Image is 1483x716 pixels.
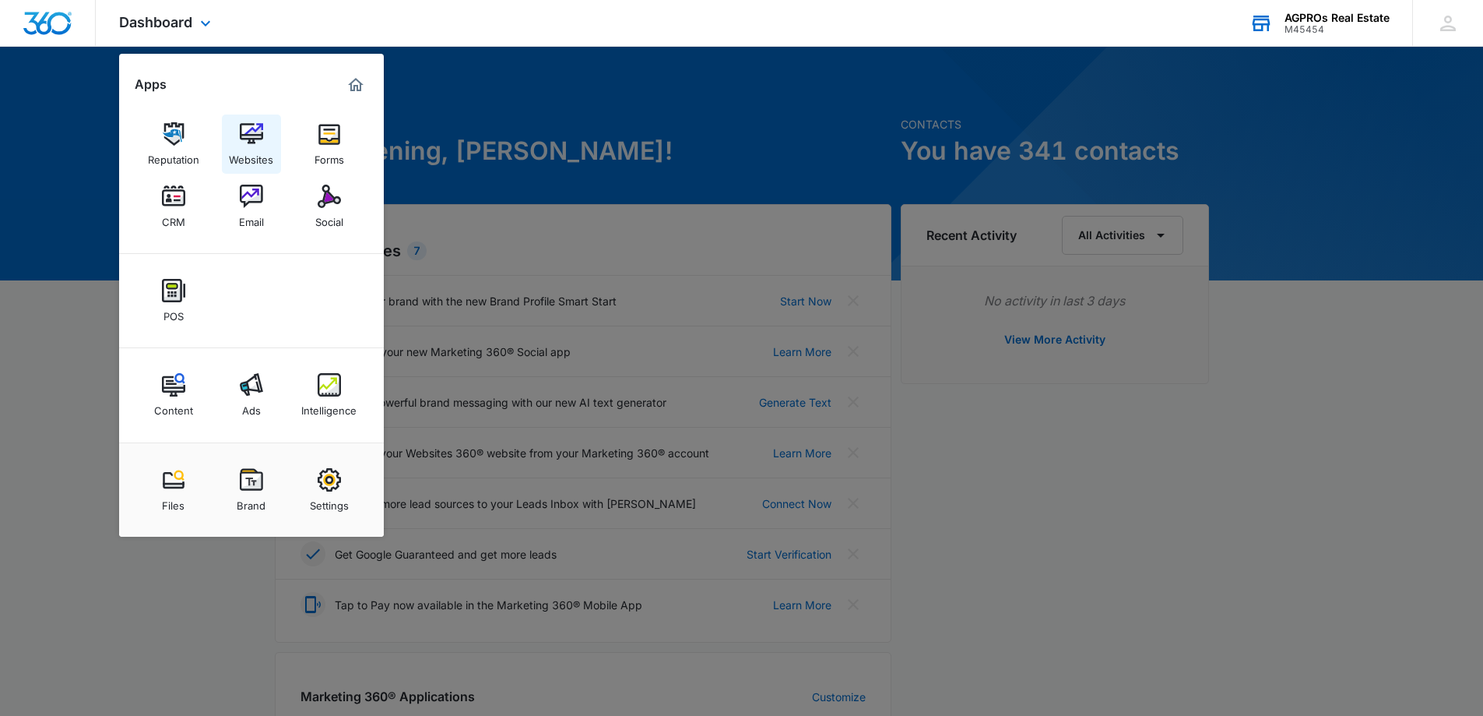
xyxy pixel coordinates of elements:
a: Files [144,460,203,520]
div: Websites [229,146,273,166]
a: Intelligence [300,365,359,425]
a: Email [222,177,281,236]
a: Forms [300,115,359,174]
span: Dashboard [119,14,192,30]
div: Intelligence [301,397,357,417]
div: POS [163,302,184,323]
a: Settings [300,460,359,520]
div: Brand [237,492,265,512]
a: POS [144,271,203,330]
div: Files [162,492,184,512]
a: Reputation [144,115,203,174]
a: Social [300,177,359,236]
a: Websites [222,115,281,174]
div: Ads [242,397,261,417]
a: Brand [222,460,281,520]
div: Social [315,208,343,228]
div: Settings [310,492,349,512]
div: Email [239,208,264,228]
a: Ads [222,365,281,425]
div: Content [154,397,193,417]
a: CRM [144,177,203,236]
div: CRM [162,208,185,228]
h2: Apps [135,77,167,92]
div: Reputation [148,146,199,166]
div: Forms [315,146,344,166]
a: Content [144,365,203,425]
a: Marketing 360® Dashboard [343,72,368,97]
div: account id [1284,24,1390,35]
div: account name [1284,12,1390,24]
